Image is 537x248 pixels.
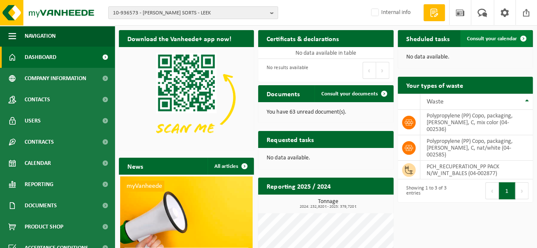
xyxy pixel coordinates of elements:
span: Contracts [25,131,54,153]
span: Dashboard [25,47,56,68]
h3: Tonnage [262,199,393,209]
div: No results available [262,61,308,80]
h2: Sheduled tasks [398,30,458,47]
span: Contacts [25,89,50,110]
a: Consult your calendar [460,30,532,47]
h2: Your types of waste [398,77,472,93]
td: Polypropylene (PP) Copo, packaging, [PERSON_NAME], C, nat/white (04-002585) [420,135,533,161]
h2: Reporting 2025 / 2024 [258,178,339,194]
button: Previous [485,182,499,199]
button: 10-936573 - [PERSON_NAME] SORTS - LEEK [108,6,278,19]
button: Next [376,62,389,79]
span: Company information [25,68,86,89]
span: Waste [427,98,444,105]
span: Documents [25,195,57,216]
span: Consult your calendar [467,36,517,42]
span: Product Shop [25,216,63,237]
h2: Documents [258,85,308,102]
a: All articles [208,158,253,175]
span: Reporting [25,174,53,195]
p: No data available. [406,54,524,60]
span: Users [25,110,41,131]
button: Previous [363,62,376,79]
label: Internal info [369,6,410,19]
h2: Requested tasks [258,131,322,148]
td: PCH_RECUPERATION_PP PACK N/W_INT_BALES (04-002877) [420,161,533,179]
span: 2024: 232,920 t - 2025: 379,720 t [262,205,393,209]
h2: Download the Vanheede+ app now! [119,30,240,47]
span: myVanheede [124,181,164,192]
span: Navigation [25,25,56,47]
button: Next [515,182,529,199]
p: You have 63 unread document(s). [267,109,385,115]
span: 10-936573 - [PERSON_NAME] SORTS - LEEK [113,7,267,20]
td: No data available in table [258,47,393,59]
img: Download de VHEPlus App [119,47,254,148]
span: Calendar [25,153,51,174]
a: Consult your documents [315,85,393,102]
p: No data available. [267,155,385,161]
div: Showing 1 to 3 of 3 entries [402,181,461,200]
h2: News [119,158,152,174]
a: View reporting [336,194,393,211]
td: Polypropylene (PP) Copo, packaging, [PERSON_NAME], C, mix color (04-002536) [420,110,533,135]
span: Consult your documents [321,91,378,97]
h2: Certificats & declarations [258,30,347,47]
button: 1 [499,182,515,199]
